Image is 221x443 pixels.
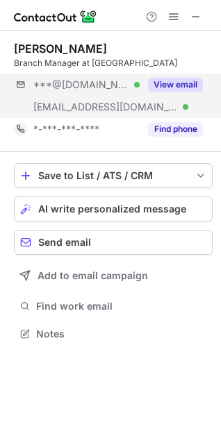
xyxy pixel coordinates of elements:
[36,328,207,340] span: Notes
[14,230,213,255] button: Send email
[38,203,186,215] span: AI write personalized message
[33,101,178,113] span: [EMAIL_ADDRESS][DOMAIN_NAME]
[36,300,207,312] span: Find work email
[148,122,203,136] button: Reveal Button
[14,163,213,188] button: save-profile-one-click
[14,42,107,56] div: [PERSON_NAME]
[14,197,213,221] button: AI write personalized message
[33,78,129,91] span: ***@[DOMAIN_NAME]
[14,263,213,288] button: Add to email campaign
[148,78,203,92] button: Reveal Button
[14,57,213,69] div: Branch Manager at [GEOGRAPHIC_DATA]
[14,296,213,316] button: Find work email
[38,237,91,248] span: Send email
[14,324,213,344] button: Notes
[14,8,97,25] img: ContactOut v5.3.10
[38,170,188,181] div: Save to List / ATS / CRM
[38,270,148,281] span: Add to email campaign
